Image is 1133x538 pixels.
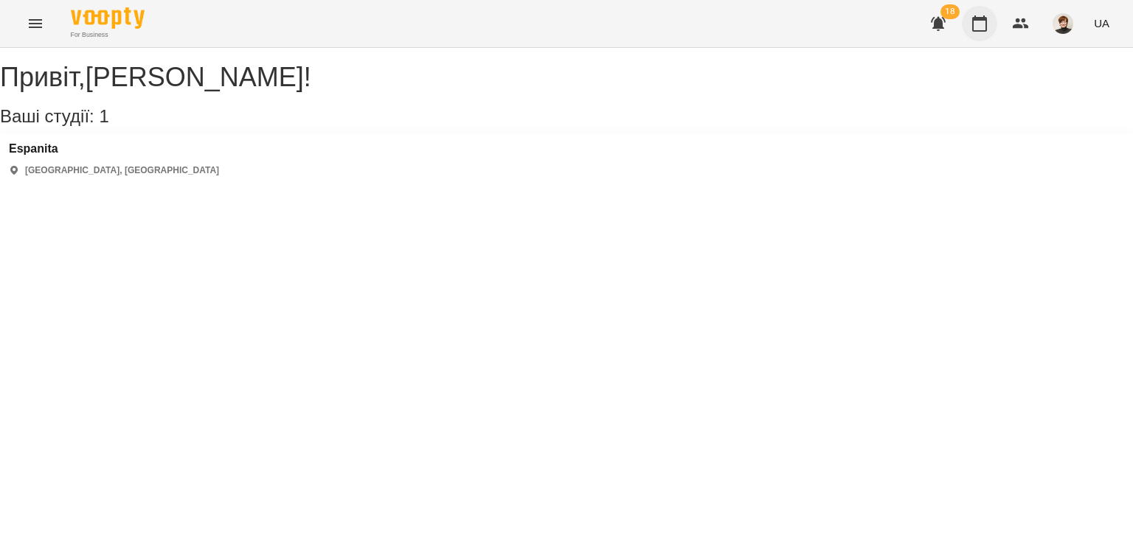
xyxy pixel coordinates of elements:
img: 630b37527edfe3e1374affafc9221cc6.jpg [1053,13,1073,34]
img: Voopty Logo [71,7,145,29]
span: UA [1094,15,1109,31]
span: 18 [940,4,960,19]
span: For Business [71,30,145,40]
button: Menu [18,6,53,41]
button: UA [1088,10,1115,37]
p: [GEOGRAPHIC_DATA], [GEOGRAPHIC_DATA] [25,164,219,177]
a: Espanita [9,142,219,156]
span: 1 [99,106,108,126]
